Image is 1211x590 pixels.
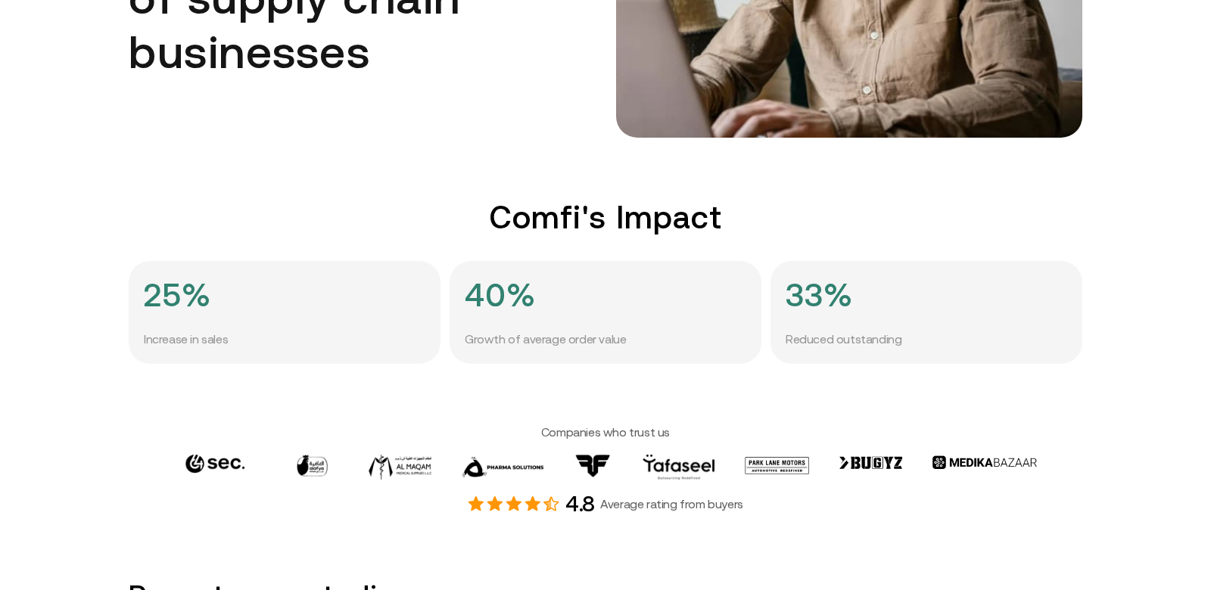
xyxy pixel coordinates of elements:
h4: Companies who trust us [129,424,1082,439]
img: MedikaBazzar [932,455,1037,470]
p: Growth of average order value [465,329,626,349]
p: Increase in sales [144,329,228,349]
img: Pharmasolutions [462,455,543,480]
h4: 33% [786,276,853,314]
h4: 40% [465,276,536,314]
img: bugyz [839,455,902,471]
h4: 4.8 [565,489,594,518]
h4: 25% [144,276,211,314]
img: Alafiya Chicken [297,455,328,477]
img: Al Maqam Medical [369,455,431,480]
img: RF technologies [574,455,612,478]
p: Reduced outstanding [786,329,901,349]
img: 64sec [185,455,245,474]
p: Average rating from buyers [600,496,743,511]
img: park lane motors [745,455,809,477]
img: Tafaseel Logo [643,455,714,480]
h2: Comfi's Impact [129,198,1082,237]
